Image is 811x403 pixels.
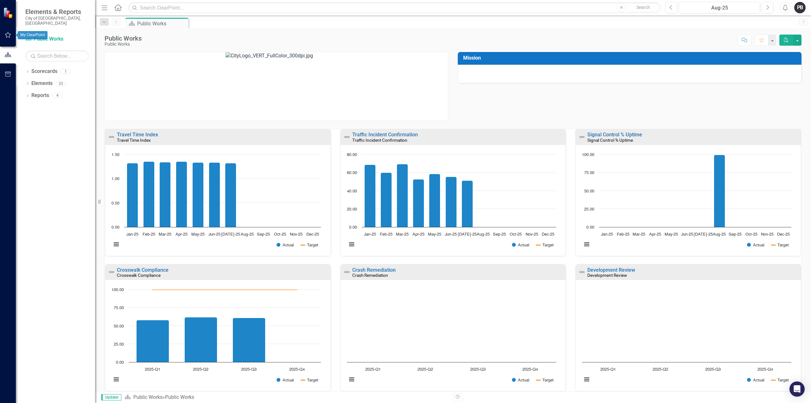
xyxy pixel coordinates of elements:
[694,232,713,237] text: [DATE]-25
[127,154,313,227] g: Actual, series 1 of 2. Bar series with 12 bars.
[31,68,57,75] a: Scorecards
[241,232,254,237] text: Aug-25
[108,151,324,254] svg: Interactive chart
[290,232,303,237] text: Nov-25
[584,171,594,175] text: 75.00
[105,42,142,47] div: Public Works
[380,172,392,227] path: Feb-25, 59.9. Actual.
[418,367,433,372] text: 2025-Q2
[145,367,160,372] text: 2025-Q1
[526,232,538,237] text: Nov-25
[627,3,659,12] button: Search
[31,80,53,87] a: Elements
[143,232,155,237] text: Feb-25
[126,232,138,237] text: Jan-25
[101,394,121,400] span: Updater
[653,367,668,372] text: 2025-Q2
[617,232,629,237] text: Feb-25
[289,367,305,372] text: 2025-Q4
[649,232,661,237] text: Apr-25
[679,2,760,13] button: Aug-25
[352,273,388,278] small: Crash Remediation
[510,232,522,237] text: Oct-25
[344,286,559,389] svg: Interactive chart
[587,138,633,143] small: Signal Control % Uptime
[747,243,764,247] button: Show Actual
[636,5,650,10] span: Search
[413,179,424,227] path: Apr-25, 52.5. Actual.
[226,52,327,120] img: CityLogo_VERT_FullColor_300dpi.jpg
[241,367,257,372] text: 2025-Q3
[587,267,635,273] a: Development Review
[457,232,476,237] text: [DATE]-25
[108,151,327,254] div: Chart. Highcharts interactive chart.
[587,132,642,138] a: Signal Control % Uptime
[31,92,49,99] a: Reports
[112,288,124,292] text: 100.00
[193,367,208,372] text: 2025-Q2
[582,240,591,249] button: View chart menu, Chart
[56,81,66,86] div: 33
[257,232,270,237] text: Sep-25
[794,2,806,13] div: PB
[112,153,119,157] text: 1.50
[117,138,151,143] small: Travel Time Index
[584,189,594,193] text: 50.00
[429,174,440,227] path: May-25, 58.4. Actual.
[601,232,613,237] text: Jan-25
[137,289,297,362] g: Actual, series 1 of 2. Bar series with 4 bars.
[445,177,457,227] path: Jun-25, 55.3. Actual.
[185,317,217,362] path: 2025-Q2, 62. Actual.
[191,232,205,237] text: May-25
[347,153,357,157] text: 80.00
[343,268,351,276] img: Not Defined
[108,268,115,276] img: Not Defined
[761,232,774,237] text: Nov-25
[352,267,396,273] a: Crash Remediation
[105,35,142,42] div: Public Works
[347,240,356,249] button: View chart menu, Chart
[344,286,563,389] div: Chart. Highcharts interactive chart.
[112,225,119,230] text: 0.00
[151,288,298,291] g: Target, series 2 of 2. Line with 4 data points.
[757,367,773,372] text: 2025-Q4
[396,232,409,237] text: Mar-25
[665,232,678,237] text: May-25
[713,232,726,237] text: Aug-25
[347,375,356,384] button: View chart menu, Chart
[397,164,408,227] path: Mar-25, 69.3. Actual.
[512,243,529,247] button: Show Actual
[771,243,789,247] button: Show Target
[112,240,121,249] button: View chart menu, Chart
[463,55,798,61] h3: Mission
[747,378,764,382] button: Show Actual
[233,318,265,362] path: 2025-Q3, 61. Actual.
[582,375,591,384] button: View chart menu, Chart
[512,378,529,382] button: Show Actual
[536,378,554,382] button: Show Target
[633,232,646,237] text: Mar-25
[114,306,124,310] text: 75.00
[578,268,586,276] img: Not Defined
[159,232,171,237] text: Mar-25
[112,375,121,384] button: View chart menu, Chart
[584,207,594,211] text: 25.00
[365,367,381,372] text: 2025-Q1
[221,232,240,237] text: [DATE]-25
[137,20,187,28] div: Public Works
[579,286,795,389] svg: Interactive chart
[277,243,294,247] button: Show Actual
[61,69,71,74] div: 1
[112,201,119,205] text: 0.50
[108,286,327,389] div: Chart. Highcharts interactive chart.
[344,151,559,254] svg: Interactive chart
[301,243,318,247] button: Show Target
[137,320,169,362] path: 2025-Q1, 58. Actual.
[176,161,187,227] path: Apr-25, 1.35. Actual.
[364,232,376,237] text: Jan-25
[344,151,563,254] div: Chart. Highcharts interactive chart.
[428,232,441,237] text: May-25
[681,232,693,237] text: Jun-25
[347,207,357,211] text: 20.00
[128,2,661,13] input: Search ClearPoint...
